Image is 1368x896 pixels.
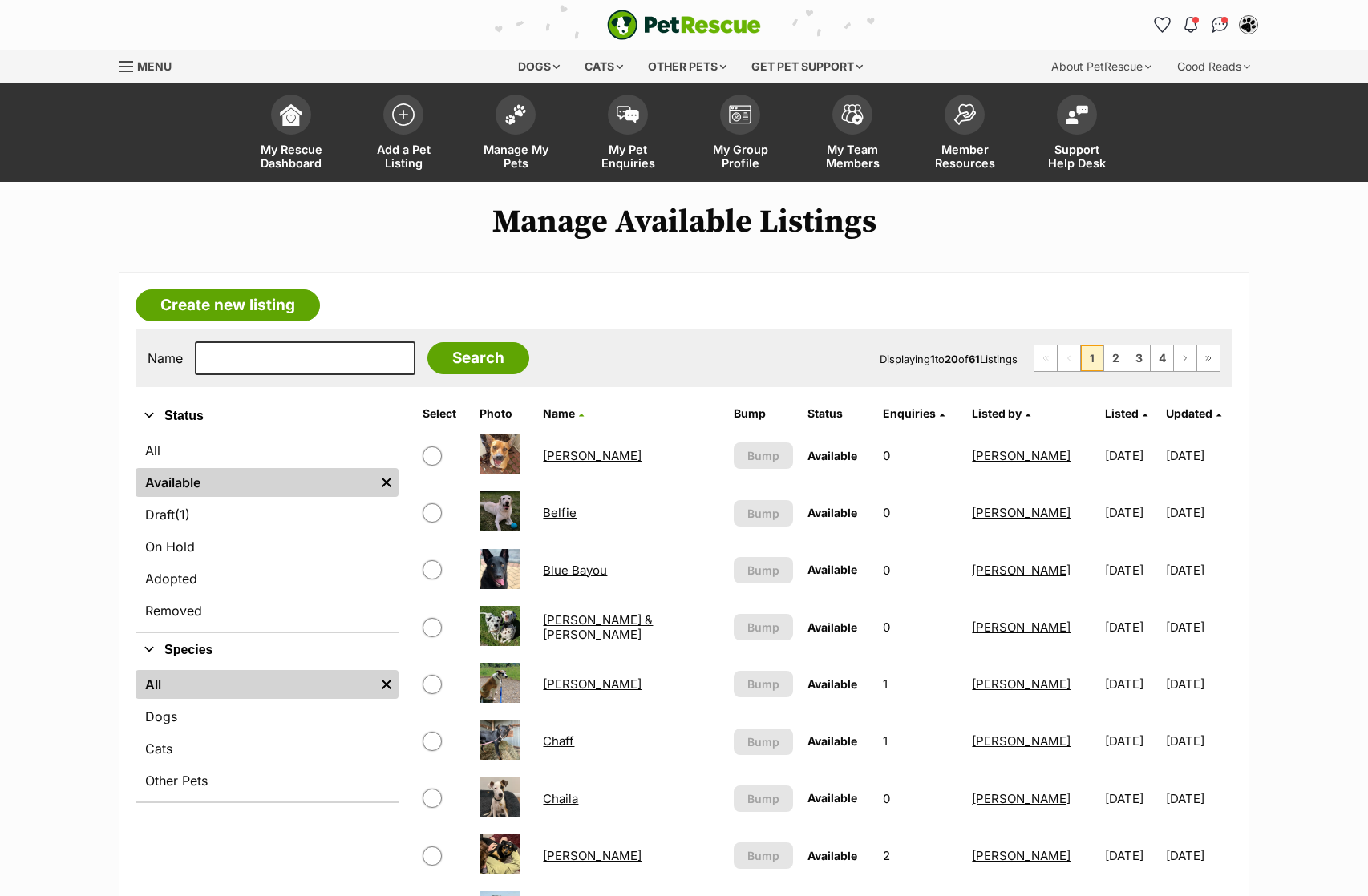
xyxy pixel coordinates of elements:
[953,103,976,125] img: member-resources-icon-8e73f808a243e03378d46382f2149f9095a855e16c252ad45f914b54edf8863c.svg
[816,143,888,170] span: My Team Members
[807,849,857,862] span: Available
[235,87,347,182] a: My Rescue Dashboard
[747,619,779,636] span: Bump
[747,676,779,692] span: Bump
[880,353,1018,365] span: Displaying to of Listings
[727,401,799,426] th: Bump
[704,143,776,170] span: My Group Profile
[1081,345,1103,371] span: Page 1
[1105,406,1139,420] span: Listed
[807,563,857,576] span: Available
[909,87,1021,182] a: Member Resources
[1174,345,1196,371] a: Next page
[592,143,664,170] span: My Pet Enquiries
[1166,656,1231,712] td: [DATE]
[807,677,857,691] span: Available
[136,289,320,321] a: Create new listing
[1034,345,1220,372] nav: Pagination
[684,87,796,182] a: My Group Profile
[972,563,1071,578] a: [PERSON_NAME]
[876,599,965,655] td: 0
[136,670,374,699] a: All
[972,406,1022,420] span: Listed by
[573,50,634,83] div: Cats
[734,614,793,640] button: Bump
[1184,17,1197,33] img: notifications-46538b983faf8c2785f20acdc204bb7945ddae34d4c08c2a6579f10ce5e182be.svg
[1099,713,1164,769] td: [DATE]
[347,87,459,182] a: Add a Pet Listing
[876,656,965,712] td: 1
[459,87,572,182] a: Manage My Pets
[507,50,571,83] div: Dogs
[876,713,965,769] td: 1
[136,596,399,625] a: Removed
[543,612,653,641] a: [PERSON_NAME] & [PERSON_NAME]
[876,771,965,826] td: 0
[1166,406,1212,420] span: Updated
[136,468,374,497] a: Available
[1236,12,1261,38] button: My account
[1099,771,1164,826] td: [DATE]
[972,448,1071,463] a: [PERSON_NAME]
[930,353,935,365] strong: 1
[175,505,190,524] span: (1)
[374,670,399,699] a: Remove filter
[543,733,574,749] a: Chaff
[480,143,552,170] span: Manage My Pets
[136,436,399,465] a: All
[1066,105,1088,124] img: help-desk-icon-fdf02630f3aa405de69fd3d07c3f3aa587a6932b1a1747fa1d2bba05be0121f9.svg
[543,563,607,578] a: Blue Bayou
[729,105,751,124] img: group-profile-icon-3fa3cf56718a62981997c0bc7e787c4b2cf8bcc04b72c1350f741eb67cf2f40e.svg
[1207,12,1232,38] a: Conversations
[1178,12,1204,38] button: Notifications
[1166,543,1231,598] td: [DATE]
[119,50,183,79] a: Menu
[807,734,857,748] span: Available
[876,543,965,598] td: 0
[280,103,302,126] img: dashboard-icon-eb2f2d2d3e046f16d808141f083e7271f6b2e854fb5c12c21221c1fb7104beca.svg
[1058,345,1080,371] span: Previous page
[1149,12,1175,38] a: Favourites
[747,562,779,579] span: Bump
[1197,345,1220,371] a: Last page
[734,729,793,755] button: Bump
[969,353,980,365] strong: 61
[148,351,183,365] label: Name
[1166,599,1231,655] td: [DATE]
[734,442,793,469] button: Bump
[1166,428,1231,483] td: [DATE]
[747,733,779,750] span: Bump
[1041,143,1113,170] span: Support Help Desk
[972,505,1071,520] a: [PERSON_NAME]
[392,103,415,126] img: add-pet-listing-icon-0afa8454b4691262ce3f59096e99ab1cd57d4a30225e0717b998d2c9b9846f56.svg
[929,143,1001,170] span: Member Resources
[367,143,439,170] span: Add a Pet Listing
[972,848,1071,863] a: [PERSON_NAME]
[876,428,965,483] td: 0
[1099,428,1164,483] td: [DATE]
[807,449,857,462] span: Available
[1166,713,1231,769] td: [DATE]
[734,842,793,869] button: Bump
[876,485,965,540] td: 0
[841,104,864,125] img: team-members-icon-5396bd8760b3fe7c0b43da4ab00e1e3bb1a5d9ba89233759b79545d2d3fc5d0d.svg
[1212,17,1228,33] img: chat-41dd97257d64d25036548639549fe6c8038ab92f7586957e7f3b1b290dea8141.svg
[747,505,779,522] span: Bump
[747,447,779,464] span: Bump
[416,401,471,426] th: Select
[136,667,399,801] div: Species
[136,640,399,660] button: Species
[543,406,575,420] span: Name
[543,848,642,863] a: [PERSON_NAME]
[255,143,327,170] span: My Rescue Dashboard
[734,785,793,812] button: Bump
[1149,12,1261,38] ul: Account quick links
[1034,345,1057,371] span: First page
[1166,828,1231,883] td: [DATE]
[427,342,529,374] input: Search
[1105,406,1147,420] a: Listed
[972,791,1071,806] a: [PERSON_NAME]
[1040,50,1163,83] div: About PetRescue
[543,406,584,420] a: Name
[136,564,399,593] a: Adopted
